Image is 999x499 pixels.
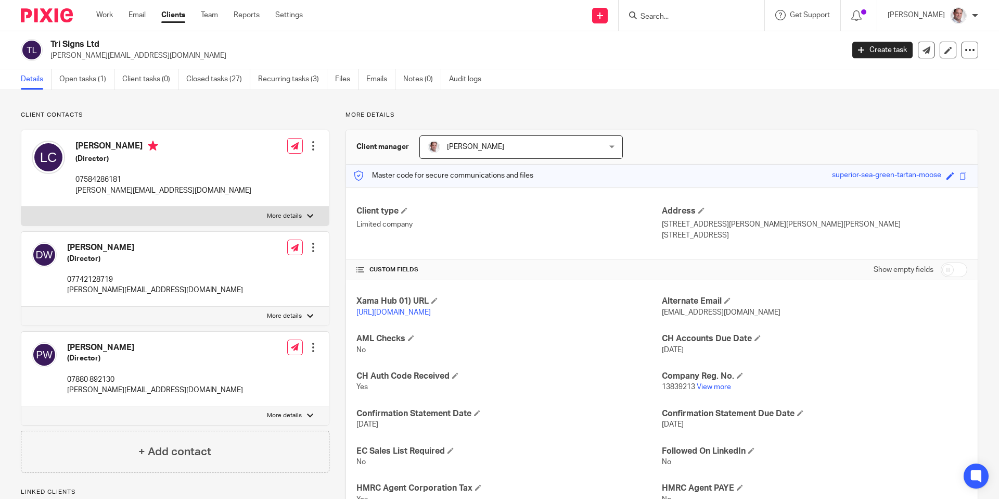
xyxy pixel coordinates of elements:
h4: CUSTOM FIELDS [356,266,662,274]
p: Limited company [356,219,662,230]
a: Settings [275,10,303,20]
a: Email [129,10,146,20]
span: [DATE] [662,421,684,428]
h4: HMRC Agent PAYE [662,483,967,494]
span: Get Support [790,11,830,19]
p: Master code for secure communications and files [354,170,533,181]
p: [STREET_ADDRESS] [662,230,967,241]
p: 07742128719 [67,275,243,285]
a: Notes (0) [403,69,441,90]
i: Primary [148,141,158,151]
h4: Followed On LinkedIn [662,446,967,457]
h4: Confirmation Statement Date [356,408,662,419]
img: Pixie [21,8,73,22]
h4: [PERSON_NAME] [67,342,243,353]
p: Linked clients [21,488,329,496]
span: No [356,346,366,354]
a: Files [335,69,358,90]
h3: Client manager [356,142,409,152]
h4: [PERSON_NAME] [75,141,251,154]
h5: (Director) [75,154,251,164]
p: More details [267,411,302,420]
a: Open tasks (1) [59,69,114,90]
a: Work [96,10,113,20]
p: [PERSON_NAME][EMAIL_ADDRESS][DOMAIN_NAME] [67,385,243,395]
h4: CH Accounts Due Date [662,333,967,344]
h4: [PERSON_NAME] [67,242,243,253]
img: Munro%20Partners-3202.jpg [950,7,967,24]
h4: Confirmation Statement Due Date [662,408,967,419]
h5: (Director) [67,353,243,364]
div: superior-sea-green-tartan-moose [832,170,941,182]
a: Closed tasks (27) [186,69,250,90]
h4: EC Sales List Required [356,446,662,457]
span: 13839213 [662,383,695,391]
h4: Alternate Email [662,296,967,307]
input: Search [639,13,733,22]
label: Show empty fields [874,265,933,275]
a: [URL][DOMAIN_NAME] [356,309,431,316]
span: No [662,458,671,466]
p: [PERSON_NAME] [888,10,945,20]
a: Reports [234,10,260,20]
h2: Tri Signs Ltd [50,39,680,50]
p: 07880 892130 [67,375,243,385]
h4: Xama Hub 01) URL [356,296,662,307]
img: svg%3E [21,39,43,61]
p: Client contacts [21,111,329,119]
a: Emails [366,69,395,90]
h5: (Director) [67,254,243,264]
span: [PERSON_NAME] [447,143,504,151]
h4: AML Checks [356,333,662,344]
h4: + Add contact [138,444,211,460]
h4: Client type [356,206,662,217]
p: [PERSON_NAME][EMAIL_ADDRESS][DOMAIN_NAME] [50,51,837,61]
a: Team [201,10,218,20]
p: More details [345,111,978,119]
a: Client tasks (0) [122,69,178,90]
p: [PERSON_NAME][EMAIL_ADDRESS][DOMAIN_NAME] [75,185,251,196]
a: Create task [852,42,913,58]
p: 07584286181 [75,174,251,185]
h4: CH Auth Code Received [356,371,662,382]
span: [DATE] [662,346,684,354]
img: svg%3E [32,242,57,267]
p: More details [267,212,302,220]
a: View more [697,383,731,391]
img: Munro%20Partners-3202.jpg [428,141,440,153]
h4: HMRC Agent Corporation Tax [356,483,662,494]
a: Audit logs [449,69,489,90]
span: [DATE] [356,421,378,428]
a: Clients [161,10,185,20]
p: [STREET_ADDRESS][PERSON_NAME][PERSON_NAME][PERSON_NAME] [662,219,967,230]
p: More details [267,312,302,320]
img: svg%3E [32,342,57,367]
a: Recurring tasks (3) [258,69,327,90]
a: Details [21,69,52,90]
p: [PERSON_NAME][EMAIL_ADDRESS][DOMAIN_NAME] [67,285,243,295]
img: svg%3E [32,141,65,174]
span: Yes [356,383,368,391]
span: [EMAIL_ADDRESS][DOMAIN_NAME] [662,309,780,316]
h4: Company Reg. No. [662,371,967,382]
span: No [356,458,366,466]
h4: Address [662,206,967,217]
